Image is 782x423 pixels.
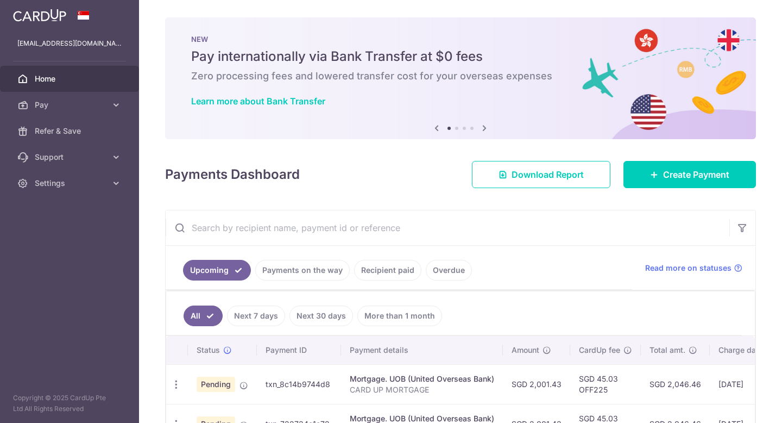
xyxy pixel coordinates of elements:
div: Mortgage. UOB (United Overseas Bank) [350,374,494,384]
th: Payment ID [257,336,341,364]
h6: Zero processing fees and lowered transfer cost for your overseas expenses [191,70,730,83]
td: txn_8c14b9744d8 [257,364,341,404]
span: Home [35,73,106,84]
span: Create Payment [663,168,729,181]
h5: Pay internationally via Bank Transfer at $0 fees [191,48,730,65]
span: Amount [512,345,539,356]
th: Payment details [341,336,503,364]
a: Read more on statuses [645,263,742,273]
a: More than 1 month [357,306,442,326]
p: NEW [191,35,730,43]
a: Next 7 days [227,306,285,326]
a: Next 30 days [289,306,353,326]
a: All [184,306,223,326]
td: SGD 2,001.43 [503,364,570,404]
a: Create Payment [623,161,756,188]
span: Read more on statuses [645,263,731,273]
img: CardUp [13,9,66,22]
span: CardUp fee [579,345,620,356]
a: Recipient paid [354,260,421,281]
span: Total amt. [649,345,685,356]
img: Bank transfer banner [165,17,756,139]
p: CARD UP MORTGAGE [350,384,494,395]
span: Download Report [512,168,584,181]
p: [EMAIL_ADDRESS][DOMAIN_NAME] [17,38,122,49]
span: Pending [197,377,235,392]
a: Upcoming [183,260,251,281]
h4: Payments Dashboard [165,165,300,184]
a: Learn more about Bank Transfer [191,96,325,107]
td: SGD 45.03 OFF225 [570,364,641,404]
a: Download Report [472,161,610,188]
td: SGD 2,046.46 [641,364,710,404]
span: Refer & Save [35,126,106,136]
a: Payments on the way [255,260,350,281]
span: Charge date [718,345,763,356]
span: Pay [35,99,106,110]
input: Search by recipient name, payment id or reference [166,210,729,245]
span: Settings [35,178,106,189]
span: Support [35,152,106,163]
a: Overdue [426,260,472,281]
span: Status [197,345,220,356]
